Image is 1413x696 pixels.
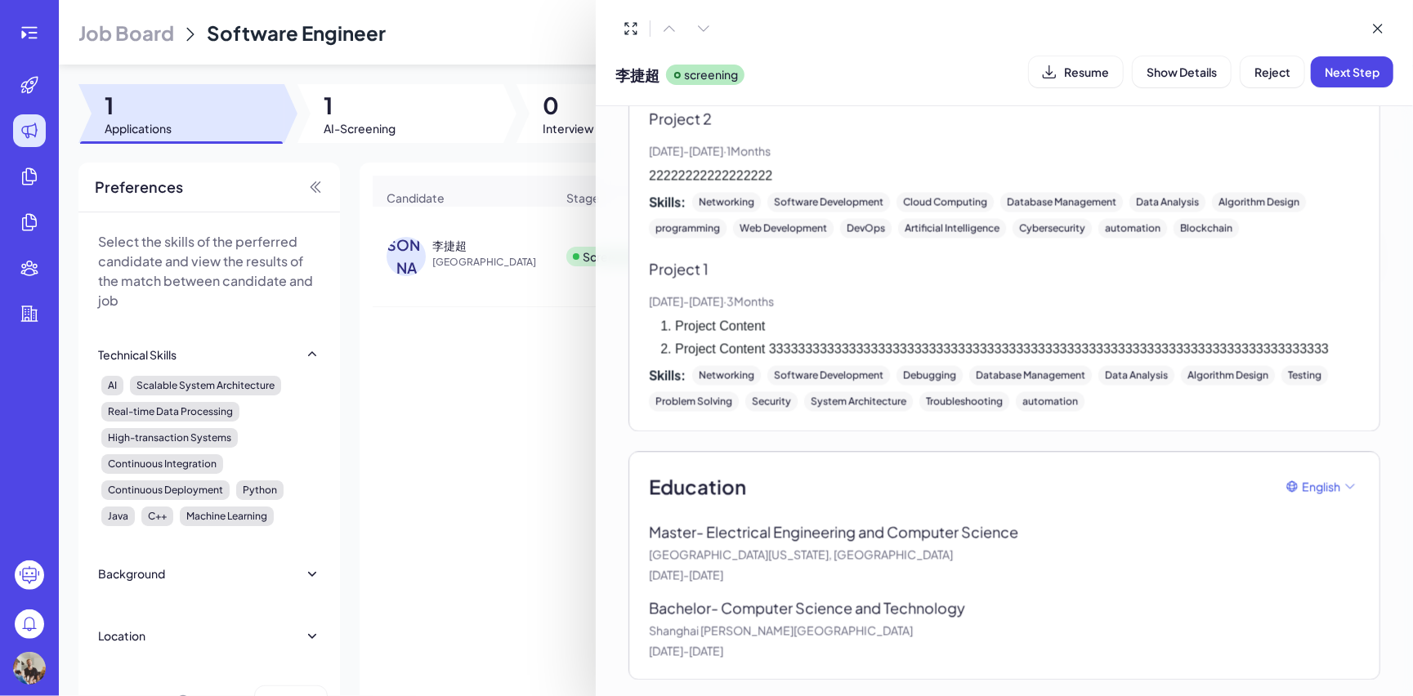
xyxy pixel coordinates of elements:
[1029,56,1123,87] button: Resume
[1325,65,1379,79] span: Next Step
[1212,192,1306,212] div: Algorithm Design
[804,391,913,411] div: System Architecture
[675,339,1360,359] li: Project Content 33333333333333333333333333333333333333333333333333333333333333333333333333333
[969,365,1092,385] div: Database Management
[767,192,890,212] div: Software Development
[692,192,761,212] div: Networking
[840,218,892,238] div: DevOps
[649,257,1360,279] p: Project 1
[649,365,686,385] span: Skills:
[649,166,1360,185] p: 22222222222222222
[1013,218,1092,238] div: Cybersecurity
[649,292,1360,310] p: [DATE] - [DATE] · 3 Months
[684,66,738,83] p: screening
[649,546,1360,563] p: [GEOGRAPHIC_DATA][US_STATE], [GEOGRAPHIC_DATA]
[1181,365,1275,385] div: Algorithm Design
[1147,65,1217,79] span: Show Details
[649,642,1360,659] p: [DATE] - [DATE]
[1016,391,1084,411] div: automation
[649,566,1360,583] p: [DATE] - [DATE]
[1302,478,1340,495] span: English
[1281,365,1328,385] div: Testing
[733,218,834,238] div: Web Development
[897,365,963,385] div: Debugging
[649,596,990,618] p: Bachelor - Computer Science and Technology
[1174,218,1239,238] div: Blockchain
[1098,218,1167,238] div: automation
[649,471,746,501] span: Education
[649,520,1043,542] p: Master - Electrical Engineering and Computer Science
[1129,192,1205,212] div: Data Analysis
[1000,192,1123,212] div: Database Management
[675,316,1360,336] li: Project Content
[745,391,798,411] div: Security
[898,218,1006,238] div: Artificial Intelligence
[1311,56,1393,87] button: Next Step
[692,365,761,385] div: Networking
[767,365,890,385] div: Software Development
[1064,65,1109,79] span: Resume
[649,622,1360,639] p: Shanghai [PERSON_NAME][GEOGRAPHIC_DATA]
[1098,365,1174,385] div: Data Analysis
[649,192,686,212] span: Skills:
[1254,65,1290,79] span: Reject
[1241,56,1304,87] button: Reject
[919,391,1009,411] div: Troubleshooting
[649,107,1360,129] p: Project 2
[649,142,1360,159] p: [DATE] - [DATE] · 1 Months
[897,192,994,212] div: Cloud Computing
[649,391,739,411] div: Problem Solving
[615,64,660,86] span: 李捷超
[649,218,727,238] div: programming
[1133,56,1231,87] button: Show Details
